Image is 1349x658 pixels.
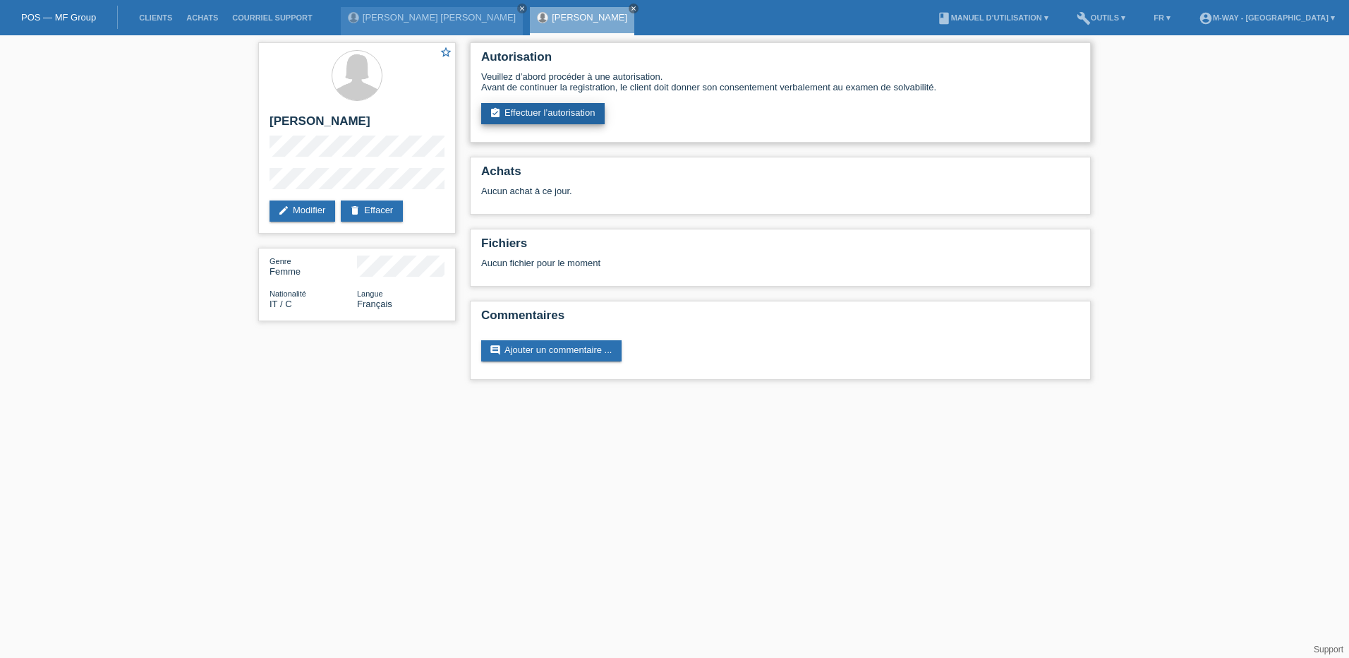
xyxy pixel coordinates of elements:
h2: Autorisation [481,50,1079,71]
i: edit [278,205,289,216]
span: Français [357,299,392,309]
a: deleteEffacer [341,201,403,222]
i: star_border [440,46,452,59]
a: POS — MF Group [21,12,96,23]
i: build [1077,11,1091,25]
span: Genre [270,257,291,265]
span: Nationalité [270,289,306,298]
a: account_circlem-way - [GEOGRAPHIC_DATA] ▾ [1192,13,1342,22]
i: book [937,11,951,25]
a: close [629,4,639,13]
h2: Fichiers [481,237,1079,258]
i: close [630,5,637,12]
span: Langue [357,289,383,298]
h2: Achats [481,164,1079,186]
i: comment [490,345,501,356]
a: bookManuel d’utilisation ▾ [930,13,1055,22]
a: Courriel Support [225,13,319,22]
h2: Commentaires [481,309,1079,330]
a: assignment_turned_inEffectuer l’autorisation [481,103,605,124]
a: [PERSON_NAME] [PERSON_NAME] [363,12,516,23]
div: Aucun achat à ce jour. [481,186,1079,207]
a: Achats [179,13,225,22]
div: Veuillez d’abord procéder à une autorisation. Avant de continuer la registration, le client doit ... [481,71,1079,92]
a: buildOutils ▾ [1070,13,1132,22]
div: Femme [270,256,357,277]
a: Clients [132,13,179,22]
a: star_border [440,46,452,61]
a: close [517,4,527,13]
a: editModifier [270,201,335,222]
a: Support [1314,645,1343,654]
i: account_circle [1199,11,1213,25]
span: Italie / C / 17.08.2015 [270,299,292,309]
i: close [519,5,526,12]
a: commentAjouter un commentaire ... [481,340,622,361]
h2: [PERSON_NAME] [270,114,444,136]
a: [PERSON_NAME] [552,12,627,23]
div: Aucun fichier pour le moment [481,258,912,268]
i: delete [349,205,361,216]
a: FR ▾ [1147,13,1178,22]
i: assignment_turned_in [490,107,501,119]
